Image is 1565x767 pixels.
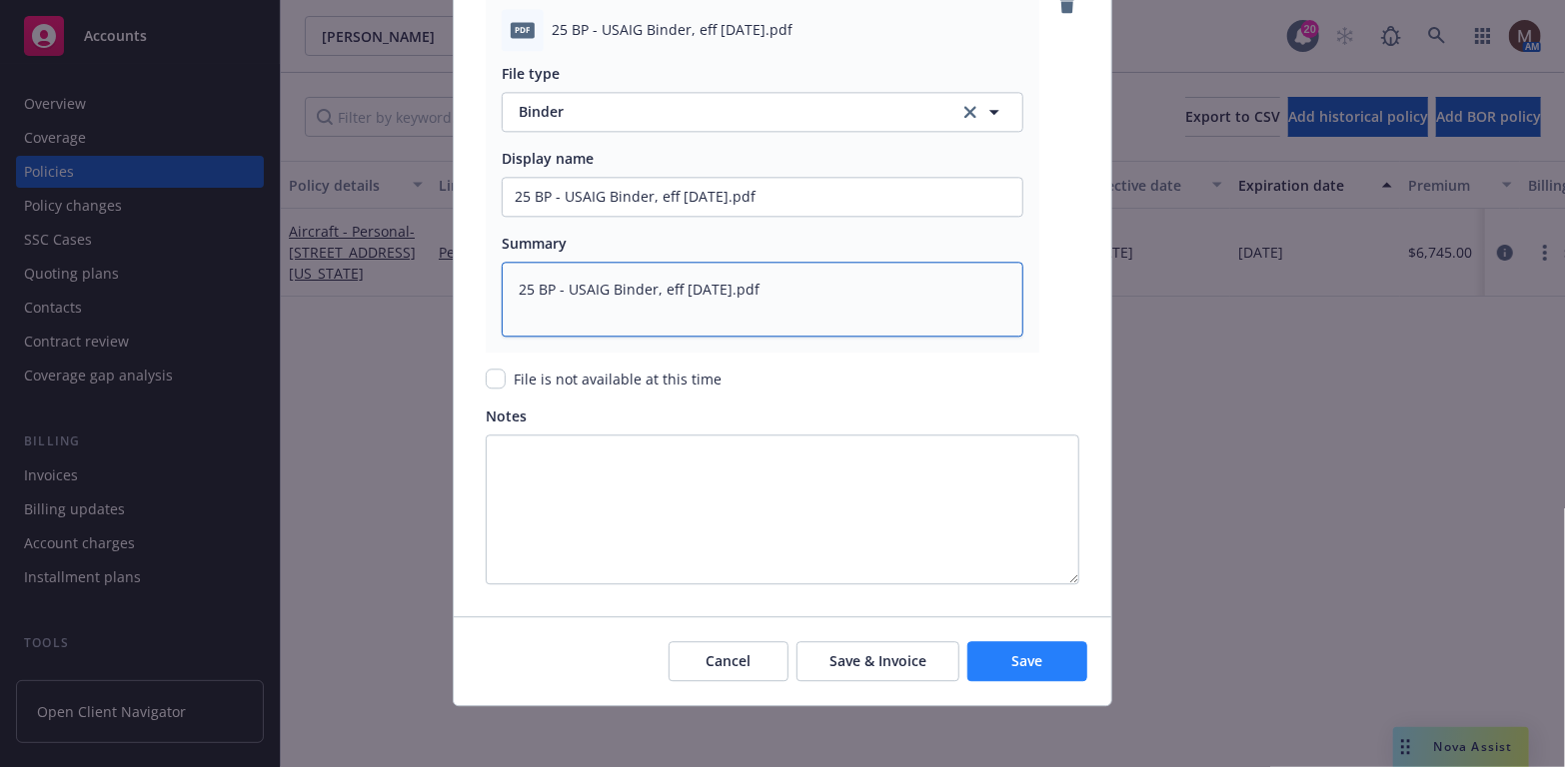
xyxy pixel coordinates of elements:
[502,234,567,253] span: Summary
[514,370,722,388] span: File is not available at this time
[1012,651,1043,670] span: Save
[511,22,535,37] span: pdf
[552,19,792,40] span: 25 BP - USAIG Binder, eff [DATE].pdf
[707,651,752,670] span: Cancel
[503,178,1022,216] input: Add display name here...
[486,406,527,425] span: Notes
[519,101,936,122] span: Binder
[669,641,788,681] button: Cancel
[796,641,959,681] button: Save & Invoice
[967,641,1087,681] button: Save
[502,149,594,168] span: Display name
[829,651,926,670] span: Save & Invoice
[502,64,560,83] span: File type
[502,92,1023,132] button: Binderclear selection
[502,262,1023,338] textarea: 25 BP - USAIG Binder, eff [DATE].pdf
[958,100,982,124] a: clear selection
